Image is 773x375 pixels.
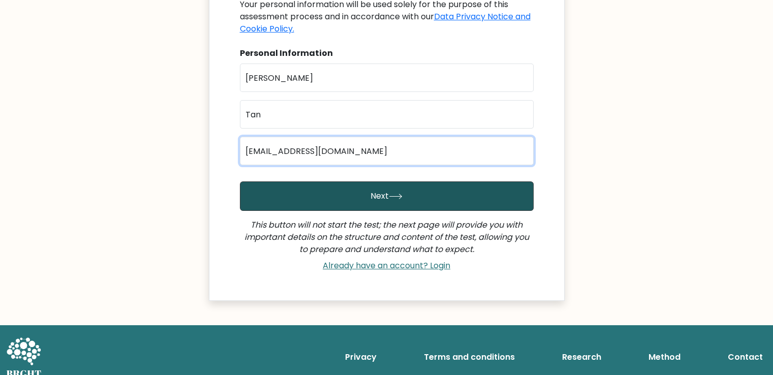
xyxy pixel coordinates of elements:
[240,100,534,129] input: Last name
[724,347,767,367] a: Contact
[240,11,531,35] a: Data Privacy Notice and Cookie Policy.
[244,219,529,255] i: This button will not start the test; the next page will provide you with important details on the...
[240,47,534,59] div: Personal Information
[558,347,605,367] a: Research
[341,347,381,367] a: Privacy
[240,137,534,165] input: Email
[420,347,519,367] a: Terms and conditions
[240,181,534,211] button: Next
[644,347,685,367] a: Method
[240,64,534,92] input: First name
[319,260,454,271] a: Already have an account? Login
